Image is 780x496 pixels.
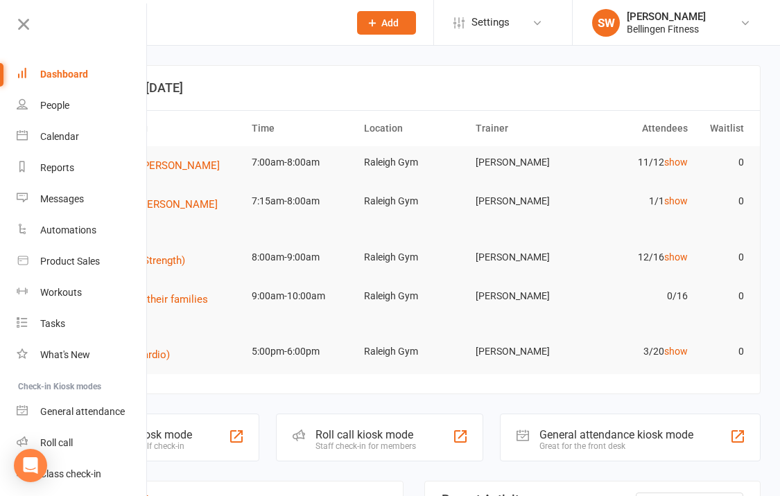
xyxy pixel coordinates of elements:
td: 8:00am-9:00am [245,241,358,274]
div: Reports [40,162,74,173]
div: Roll call [40,437,73,448]
a: Calendar [17,121,148,152]
td: 5:00pm-6:00pm [245,335,358,368]
td: 0 [694,241,750,274]
td: Raleigh Gym [358,146,470,179]
div: Tasks [40,318,65,329]
a: What's New [17,339,148,371]
button: Pilates with [PERSON_NAME] [83,157,229,174]
div: Open Intercom Messenger [14,449,47,482]
td: 0 [694,280,750,312]
th: Time [245,111,358,146]
td: 9:00am-10:00am [245,280,358,312]
div: Class kiosk mode [106,428,192,441]
th: Attendees [582,111,694,146]
a: Workouts [17,277,148,308]
span: Pilates with [PERSON_NAME] [83,159,220,172]
div: Calendar [40,131,79,142]
td: [PERSON_NAME] [469,185,582,218]
div: Automations [40,224,96,236]
a: show [664,251,688,263]
td: 3/20 [582,335,694,368]
input: Search... [83,13,339,33]
a: Roll call [17,427,148,459]
td: [PERSON_NAME] [469,335,582,368]
td: Raleigh Gym [358,185,470,218]
button: Add [357,11,416,35]
th: Trainer [469,111,582,146]
td: 11/12 [582,146,694,179]
div: General attendance [40,406,125,417]
td: 0 [694,146,750,179]
span: Settings [471,7,510,38]
td: 12/16 [582,241,694,274]
span: 45 min PT - [PERSON_NAME] [83,198,218,211]
button: Veterans and their families fitness class [83,291,239,324]
a: Tasks [17,308,148,339]
div: People [40,100,69,111]
h3: Coming up [DATE] [83,81,745,95]
span: Add [381,17,399,28]
td: [PERSON_NAME] [469,280,582,312]
td: [PERSON_NAME] [469,241,582,274]
div: Messages [40,193,84,204]
td: 7:00am-8:00am [245,146,358,179]
div: General attendance kiosk mode [539,428,693,441]
div: Member self check-in [106,441,192,451]
td: 7:15am-8:00am [245,185,358,218]
a: Messages [17,184,148,215]
div: Product Sales [40,256,100,267]
a: show [664,346,688,357]
div: What's New [40,349,90,360]
td: 0 [694,335,750,368]
div: Bellingen Fitness [627,23,706,35]
a: General attendance kiosk mode [17,396,148,427]
td: Raleigh Gym [358,241,470,274]
a: Class kiosk mode [17,459,148,490]
div: Workouts [40,287,82,298]
a: show [664,195,688,206]
td: 0/16 [582,280,694,312]
td: 1/1 [582,185,694,218]
td: [PERSON_NAME] [469,146,582,179]
a: Dashboard [17,59,148,90]
td: 0 [694,185,750,218]
th: Location [358,111,470,146]
a: show [664,157,688,168]
a: Reports [17,152,148,184]
a: Product Sales [17,246,148,277]
div: Class check-in [40,468,101,479]
td: Raleigh Gym [358,280,470,312]
th: Event/Booking [77,111,245,146]
th: Waitlist [694,111,750,146]
div: Roll call kiosk mode [315,428,416,441]
a: Automations [17,215,148,246]
div: Dashboard [40,69,88,80]
div: Great for the front desk [539,441,693,451]
div: SW [592,9,620,37]
div: Staff check-in for members [315,441,416,451]
div: [PERSON_NAME] [627,10,706,23]
a: People [17,90,148,121]
button: 45 min PT - [PERSON_NAME]Free class [83,196,239,230]
td: Raleigh Gym [358,335,470,368]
